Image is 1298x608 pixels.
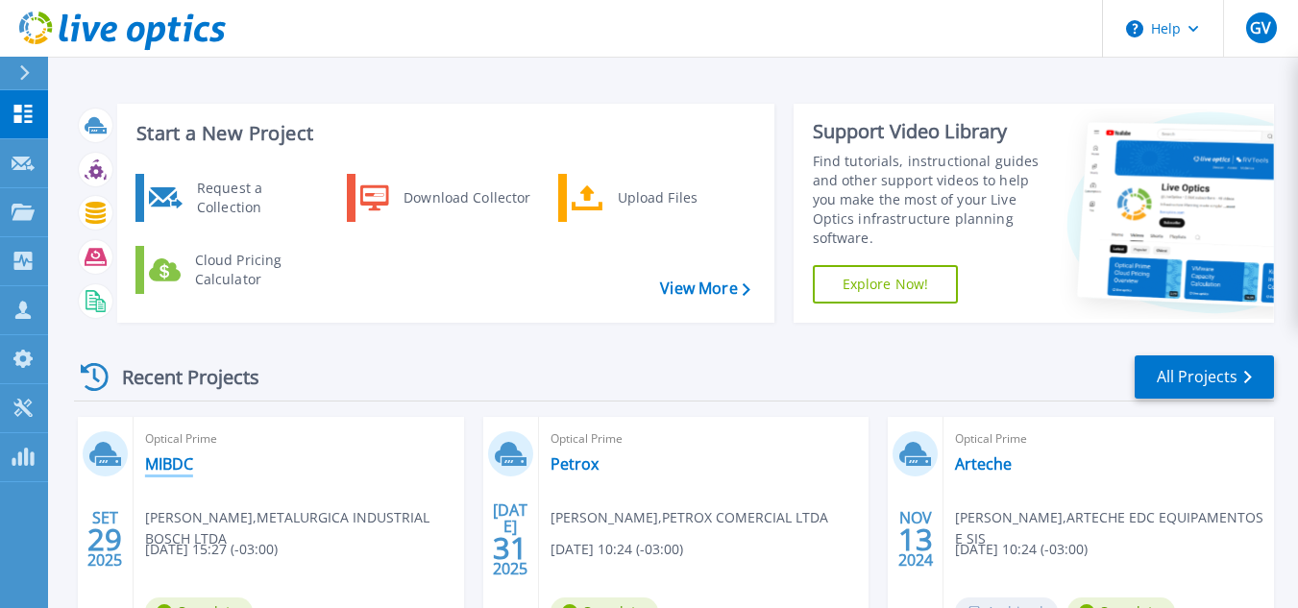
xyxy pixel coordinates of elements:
[955,539,1088,560] span: [DATE] 10:24 (-03:00)
[135,246,332,294] a: Cloud Pricing Calculator
[955,428,1262,450] span: Optical Prime
[551,507,828,528] span: [PERSON_NAME] , PETROX COMERCIAL LTDA
[898,531,933,547] span: 13
[813,265,959,304] a: Explore Now!
[955,507,1274,549] span: [PERSON_NAME] , ARTECHE EDC EQUIPAMENTOS E SIS
[136,123,749,144] h3: Start a New Project
[493,540,527,556] span: 31
[347,174,544,222] a: Download Collector
[1250,20,1271,36] span: GV
[551,428,858,450] span: Optical Prime
[492,504,528,574] div: [DATE] 2025
[145,428,453,450] span: Optical Prime
[558,174,755,222] a: Upload Files
[1135,355,1274,399] a: All Projects
[185,251,328,289] div: Cloud Pricing Calculator
[897,504,934,574] div: NOV 2024
[74,353,285,401] div: Recent Projects
[86,504,123,574] div: SET 2025
[145,454,193,474] a: MIBDC
[813,152,1052,248] div: Find tutorials, instructional guides and other support videos to help you make the most of your L...
[135,174,332,222] a: Request a Collection
[660,280,749,298] a: View More
[608,179,750,217] div: Upload Files
[187,179,328,217] div: Request a Collection
[551,539,683,560] span: [DATE] 10:24 (-03:00)
[955,454,1012,474] a: Arteche
[394,179,539,217] div: Download Collector
[145,539,278,560] span: [DATE] 15:27 (-03:00)
[813,119,1052,144] div: Support Video Library
[551,454,599,474] a: Petrox
[87,531,122,547] span: 29
[145,507,464,549] span: [PERSON_NAME] , METALURGICA INDUSTRIAL BOSCH LTDA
